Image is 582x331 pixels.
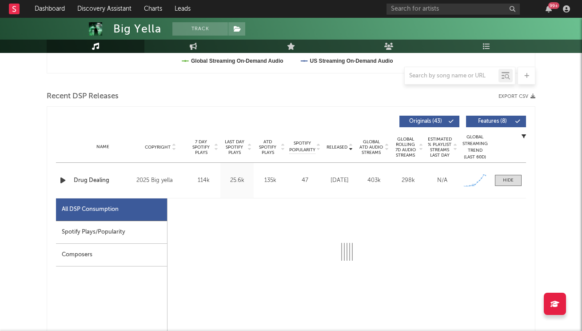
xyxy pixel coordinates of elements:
[325,176,355,185] div: [DATE]
[405,73,498,80] input: Search by song name or URL
[136,175,185,186] div: 2025 Big yella
[399,116,459,127] button: Originals(43)
[256,176,285,185] div: 135k
[56,244,167,266] div: Composers
[466,116,526,127] button: Features(8)
[256,139,279,155] span: ATD Spotify Plays
[393,176,423,185] div: 298k
[56,221,167,244] div: Spotify Plays/Popularity
[310,58,393,64] text: US Streaming On-Demand Audio
[359,139,383,155] span: Global ATD Audio Streams
[223,139,246,155] span: Last Day Spotify Plays
[405,119,446,124] span: Originals ( 43 )
[289,176,320,185] div: 47
[113,22,161,36] div: Big Yella
[189,139,213,155] span: 7 Day Spotify Plays
[56,198,167,221] div: All DSP Consumption
[74,176,132,185] a: Drug Dealing
[472,119,513,124] span: Features ( 8 )
[62,204,119,215] div: All DSP Consumption
[172,22,228,36] button: Track
[289,140,315,153] span: Spotify Popularity
[189,176,218,185] div: 114k
[393,137,418,158] span: Global Rolling 7D Audio Streams
[74,144,132,150] div: Name
[359,176,389,185] div: 403k
[462,134,488,161] div: Global Streaming Trend (Last 60D)
[548,2,559,9] div: 99 +
[47,91,119,102] span: Recent DSP Releases
[223,176,251,185] div: 25.6k
[427,176,457,185] div: N/A
[327,145,347,150] span: Released
[387,4,520,15] input: Search for artists
[546,5,552,12] button: 99+
[145,145,171,150] span: Copyright
[191,58,283,64] text: Global Streaming On-Demand Audio
[498,94,535,99] button: Export CSV
[427,137,452,158] span: Estimated % Playlist Streams Last Day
